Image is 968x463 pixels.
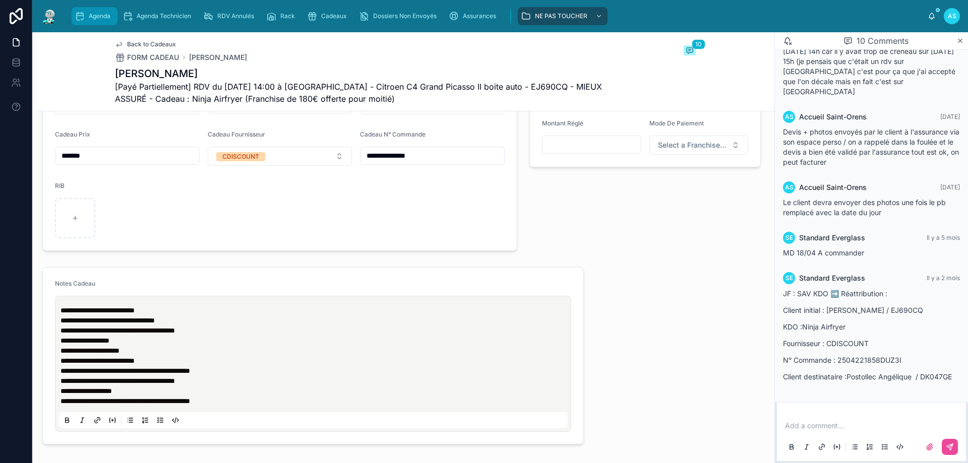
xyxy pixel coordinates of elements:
span: Montant Réglé [542,119,583,127]
p: KDO :Ninja Airfryer [783,321,960,332]
span: Rack [280,12,295,20]
img: App logo [40,8,58,24]
span: [DATE] [940,183,960,191]
span: Agenda Technicien [137,12,191,20]
span: Standard Everglass [799,273,865,283]
span: NE PAS TOUCHER [535,12,587,20]
span: Il y a 5 mois [927,234,960,241]
span: Cadeau Prix [55,130,90,138]
p: Client initial : [PERSON_NAME] / EJ690CQ [783,305,960,315]
span: SE [785,234,793,242]
button: Select Button [649,136,749,155]
a: Cadeaux [304,7,354,25]
span: Cadeau Fournisseur [208,130,265,138]
a: Rack [263,7,302,25]
button: 10 [684,45,696,57]
a: [PERSON_NAME] [189,52,247,62]
span: 10 Comments [857,35,909,47]
span: [Payé Partiellement] RDV du [DATE] 14:00 à [GEOGRAPHIC_DATA] - Citroen C4 Grand Picasso II boite ... [115,81,620,105]
span: Notes Cadeau [55,280,95,287]
span: Agenda [89,12,110,20]
span: Il y a 2 mois [927,274,960,282]
span: Mode De Paiement [649,119,704,127]
span: RIB [55,182,65,189]
h1: [PERSON_NAME] [115,67,620,81]
span: AS [785,113,794,121]
a: NE PAS TOUCHER [518,7,608,25]
span: Assurances [463,12,496,20]
span: Devis + photos envoyés par le client à l'assurance via son espace perso / on a rappelé dans la fo... [783,127,959,166]
a: Agenda [72,7,117,25]
div: CDISCOUNT [222,152,259,161]
span: Standard Everglass [799,233,865,243]
a: Back to Cadeaux [115,40,176,48]
span: FORM CADEAU [127,52,179,62]
span: SE [785,274,793,282]
p: Client destinataire :Postollec Angélique / DK047GE [783,371,960,382]
span: Accueil Saint-Orens [799,182,867,192]
a: Agenda Technicien [119,7,198,25]
span: RDV Annulés [217,12,254,20]
a: RDV Annulés [200,7,261,25]
a: Assurances [446,7,503,25]
p: JF : SAV KDO ➡️ Réattribution : [783,288,960,299]
span: AS [785,183,794,191]
span: Select a Franchise Mode De Paiement [658,140,728,150]
span: Le client devra envoyer des photos une fois le pb remplacé avec la date du jour [783,198,946,217]
span: Accueil Saint-Orens [799,112,867,122]
div: scrollable content [67,5,928,27]
p: N° Commande : 2504221858DUZ3I [783,355,960,365]
span: 10 [692,39,705,49]
span: Cadeaux [321,12,347,20]
span: MD 18/04 A commander [783,248,864,257]
a: Dossiers Non Envoyés [356,7,444,25]
button: Select Button [208,147,352,166]
a: FORM CADEAU [115,52,179,62]
span: Back to Cadeaux [127,40,176,48]
span: Dossiers Non Envoyés [373,12,437,20]
p: Fournisseur : CDISCOUNT [783,338,960,349]
span: Cadeau N° Commande [360,130,426,138]
span: [DATE] [940,113,960,120]
span: AS [948,12,956,20]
